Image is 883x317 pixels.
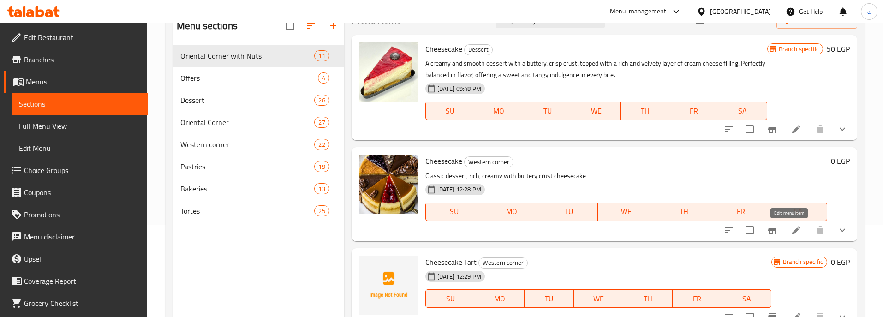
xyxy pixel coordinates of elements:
span: Coupons [24,187,140,198]
a: Choice Groups [4,159,148,181]
button: Branch-specific-item [761,118,783,140]
div: items [314,161,329,172]
span: WE [576,104,617,118]
div: items [314,95,329,106]
button: SA [718,102,767,120]
div: Oriental Corner with Nuts [180,50,314,61]
span: a [867,6,871,17]
a: Menu disclaimer [4,226,148,248]
span: Dessert [180,95,314,106]
div: Pastries19 [173,156,344,178]
span: Western corner [465,157,513,167]
div: Bakeries13 [173,178,344,200]
div: Oriental Corner27 [173,111,344,133]
p: Classic dessert, rich, creamy with buttery crust cheesecake [425,170,827,182]
button: SU [425,102,475,120]
span: Select all sections [280,16,300,36]
div: items [314,183,329,194]
span: [DATE] 09:48 PM [434,84,485,93]
div: [GEOGRAPHIC_DATA] [710,6,771,17]
span: 19 [315,162,328,171]
span: Upsell [24,253,140,264]
span: Edit Menu [19,143,140,154]
a: Upsell [4,248,148,270]
button: TU [540,203,597,221]
span: Coverage Report [24,275,140,287]
div: Western corner [478,257,528,269]
a: Grocery Checklist [4,292,148,314]
span: Offers [180,72,318,84]
span: Cheesecake [425,154,462,168]
span: 25 [315,207,328,215]
img: Cheesecake [359,42,418,102]
span: Western corner [479,257,527,268]
a: Full Menu View [12,115,148,137]
button: Add section [322,15,344,37]
span: MO [478,104,519,118]
span: TU [527,104,568,118]
div: items [314,139,329,150]
span: 22 [315,140,328,149]
span: FR [673,104,715,118]
a: Edit Menu [12,137,148,159]
img: Cheesecake [359,155,418,214]
a: Edit Restaurant [4,26,148,48]
a: Menus [4,71,148,93]
div: items [318,72,329,84]
button: TU [523,102,572,120]
span: SU [430,104,471,118]
span: 11 [315,52,328,60]
button: sort-choices [718,219,740,241]
button: TU [525,289,574,308]
button: WE [598,203,655,221]
span: WE [602,205,651,218]
div: Dessert26 [173,89,344,111]
span: SA [726,292,768,305]
span: TH [627,292,669,305]
button: FR [712,203,770,221]
span: SU [430,205,479,218]
span: 13 [315,185,328,193]
span: 4 [318,74,329,83]
a: Sections [12,93,148,115]
div: Bakeries [180,183,314,194]
span: TH [659,205,709,218]
div: Western corner22 [173,133,344,156]
h6: 50 EGP [827,42,850,55]
button: FR [669,102,718,120]
span: Full Menu View [19,120,140,132]
button: delete [809,219,831,241]
button: show more [831,219,853,241]
button: TH [623,289,673,308]
svg: Show Choices [837,124,848,135]
div: Western corner [180,139,314,150]
span: Cheesecake [425,42,462,56]
span: SA [774,205,823,218]
span: Menu disclaimer [24,231,140,242]
button: SU [425,203,483,221]
button: MO [474,102,523,120]
span: TH [625,104,666,118]
nav: Menu sections [173,41,344,226]
span: Branch specific [779,257,827,266]
span: Edit Restaurant [24,32,140,43]
span: MO [487,205,537,218]
h6: 0 EGP [831,155,850,167]
button: delete [809,118,831,140]
p: A creamy and smooth dessert with a buttery, crisp crust, topped with a rich and velvety layer of ... [425,58,767,81]
div: items [314,50,329,61]
img: Cheesecake Tart [359,256,418,315]
span: Dessert [465,44,492,55]
div: Tortes [180,205,314,216]
button: SA [722,289,771,308]
span: Grocery Checklist [24,298,140,309]
button: FR [673,289,722,308]
button: WE [574,289,623,308]
span: MO [479,292,521,305]
div: Tortes25 [173,200,344,222]
span: Sort sections [300,15,322,37]
div: Offers4 [173,67,344,89]
span: Cheesecake Tart [425,255,477,269]
span: SA [722,104,764,118]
